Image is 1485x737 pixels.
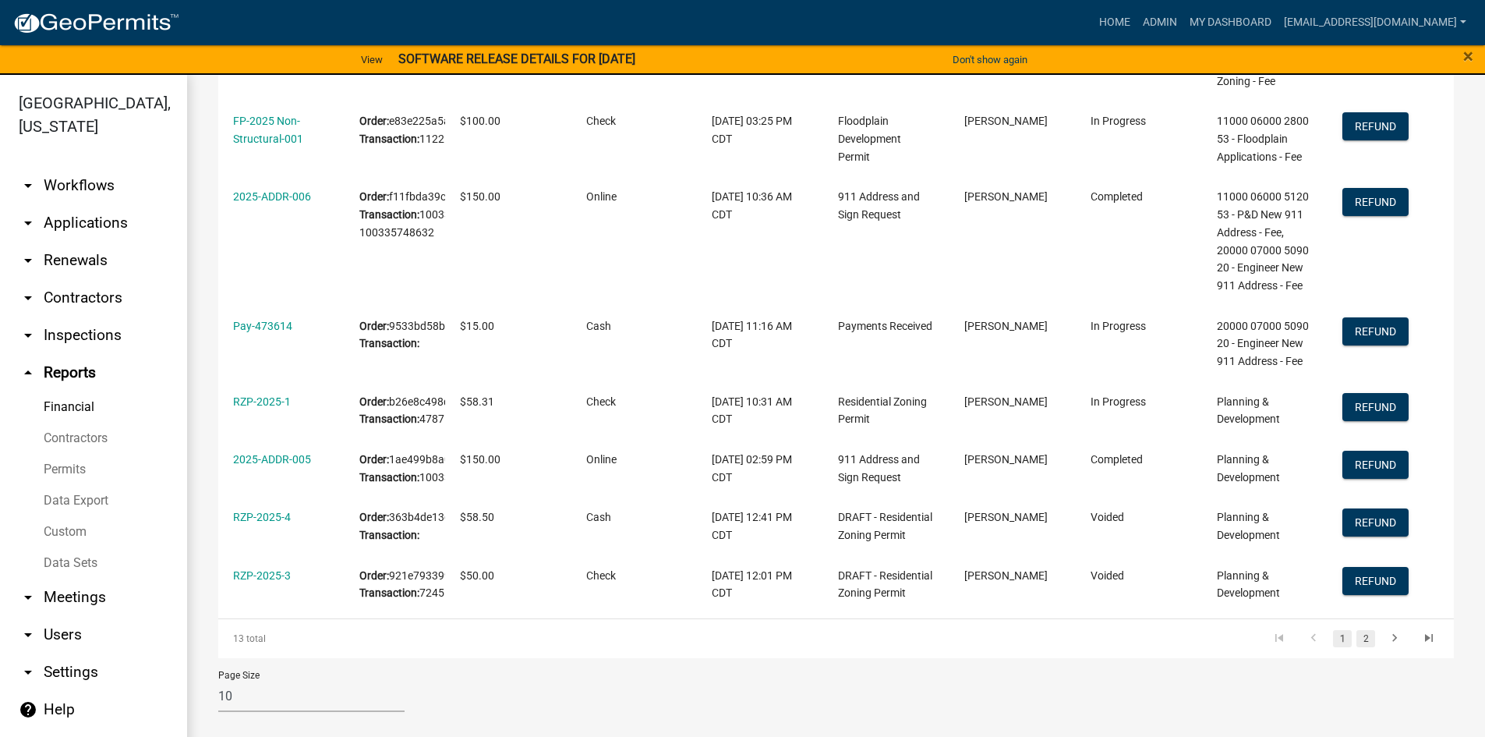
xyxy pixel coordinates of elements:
i: arrow_drop_down [19,663,37,682]
i: arrow_drop_down [19,625,37,644]
i: arrow_drop_up [19,363,37,382]
span: Check [586,395,616,408]
span: Anne Weideman [964,453,1048,466]
div: f11fbda39c754a98b5dfc19a2b0e6ad0 100335748628, 100335748632 [359,188,430,241]
span: $150.00 [460,190,500,203]
wm-modal-confirm: Refund Payment [1342,402,1409,414]
span: $50.00 [460,569,494,582]
span: Check [586,115,616,127]
b: Order: [359,511,389,523]
span: Leslie Day [964,569,1048,582]
span: Lonny Ray Jepsen [964,115,1048,127]
span: Planning & Development [1217,511,1280,541]
b: Order: [359,115,389,127]
span: Planning & Development [1217,569,1280,600]
span: $58.50 [460,511,494,523]
wm-modal-confirm: Refund Payment [1342,326,1409,338]
button: Refund [1342,508,1409,537]
span: Online [586,190,617,203]
a: go to first page [1264,630,1294,647]
span: 11000 06000 5120 53 - P&D New 911 Address - Fee, 20000 07000 5090 20 - Engineer New 911 Address -... [1217,190,1309,292]
div: 921e7933999c4b40985f1ecac064c704 7245 [359,567,430,603]
button: Don't show again [946,47,1034,73]
wm-modal-confirm: Refund Payment [1342,517,1409,530]
i: arrow_drop_down [19,251,37,270]
span: $100.00 [460,115,500,127]
span: Leslie Day [964,511,1048,523]
span: $15.00 [460,320,494,332]
div: [DATE] 12:01 PM CDT [712,567,808,603]
span: Cash [586,320,611,332]
i: arrow_drop_down [19,588,37,607]
div: 9533bd58be97429993686c6b6491deaa [359,317,430,353]
li: page 1 [1331,625,1354,652]
span: Stephanie Baker [964,190,1048,203]
i: arrow_drop_down [19,214,37,232]
span: 911 Address and Sign Request [838,190,920,221]
a: go to last page [1414,630,1444,647]
div: e83e225a5a304fb09f780acc6ded3a0b 1122 [359,112,430,148]
span: In Progress [1091,395,1146,408]
b: Transaction: [359,337,419,349]
button: Refund [1342,112,1409,140]
b: Transaction: [359,529,419,541]
div: [DATE] 10:31 AM CDT [712,393,808,429]
span: Check [586,569,616,582]
wm-modal-confirm: Refund Payment [1342,576,1409,588]
button: Refund [1342,188,1409,216]
b: Order: [359,320,389,332]
button: Refund [1342,567,1409,595]
i: arrow_drop_down [19,326,37,345]
wm-modal-confirm: Refund Payment [1342,122,1409,134]
span: Voided [1091,569,1124,582]
wm-modal-confirm: Refund Payment [1342,459,1409,472]
a: RZP-2025-3 [233,569,291,582]
a: RZP-2025-4 [233,511,291,523]
b: Order: [359,190,389,203]
li: page 2 [1354,625,1377,652]
span: Residential Zoning Permit [838,395,927,426]
span: Dennis [964,395,1048,408]
span: Tracy Troutner [964,320,1048,332]
span: Planning & Development [1217,453,1280,484]
button: Refund [1342,393,1409,421]
a: Admin [1137,8,1183,37]
span: Floodplain Development Permit [838,115,901,163]
span: DRAFT - Residential Zoning Permit [838,569,932,600]
span: $150.00 [460,453,500,466]
span: Online [586,453,617,466]
span: 20000 07000 5090 20 - Engineer New 911 Address - Fee [1217,320,1309,368]
div: [DATE] 10:36 AM CDT [712,188,808,224]
a: 2 [1356,630,1375,647]
i: arrow_drop_down [19,176,37,195]
b: Transaction: [359,208,419,221]
a: RZP-2025-1 [233,395,291,408]
i: arrow_drop_down [19,289,37,307]
span: Payments Received [838,320,932,332]
button: Refund [1342,317,1409,345]
span: $58.31 [460,395,494,408]
a: View [355,47,389,73]
i: help [19,700,37,719]
b: Order: [359,569,389,582]
span: In Progress [1091,320,1146,332]
span: Completed [1091,190,1143,203]
b: Order: [359,395,389,408]
wm-modal-confirm: Refund Payment [1342,197,1409,210]
span: Planning & Development [1217,395,1280,426]
div: [DATE] 02:59 PM CDT [712,451,808,487]
a: 2025-ADDR-006 [233,190,311,203]
a: FP-2025 Non-Structural-001 [233,115,303,145]
b: Transaction: [359,133,419,145]
span: DRAFT - Residential Zoning Permit [838,511,932,541]
span: Voided [1091,511,1124,523]
b: Order: [359,453,389,466]
div: 13 total [218,619,462,658]
a: go to previous page [1299,630,1328,647]
a: Home [1093,8,1137,37]
div: [DATE] 12:41 PM CDT [712,508,808,544]
a: 1 [1333,630,1352,647]
span: Cash [586,511,611,523]
a: 2025-ADDR-005 [233,453,311,466]
div: [DATE] 11:16 AM CDT [712,317,808,353]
